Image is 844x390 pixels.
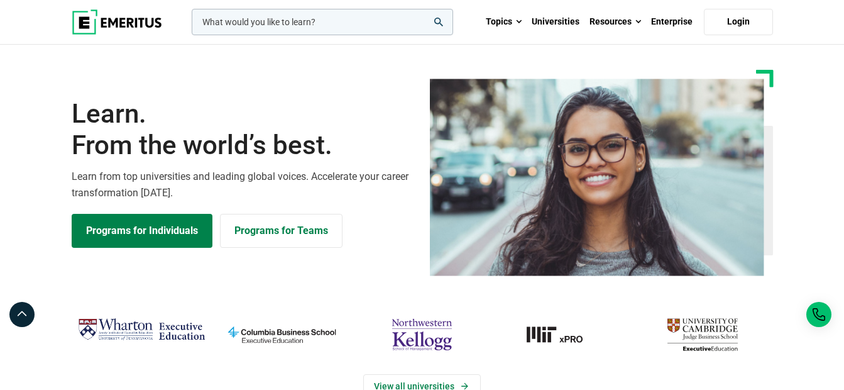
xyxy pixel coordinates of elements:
[498,314,626,355] img: MIT xPRO
[72,214,212,248] a: Explore Programs
[498,314,626,355] a: MIT-xPRO
[72,98,415,162] h1: Learn.
[72,169,415,201] p: Learn from top universities and leading global voices. Accelerate your career transformation [DATE].
[78,314,206,345] img: Wharton Executive Education
[358,314,486,355] img: northwestern-kellogg
[72,130,415,161] span: From the world’s best.
[218,314,346,355] img: columbia-business-school
[638,314,766,355] img: cambridge-judge-business-school
[220,214,343,248] a: Explore for Business
[704,9,773,35] a: Login
[192,9,453,35] input: woocommerce-product-search-field-0
[430,79,764,276] img: Learn from the world's best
